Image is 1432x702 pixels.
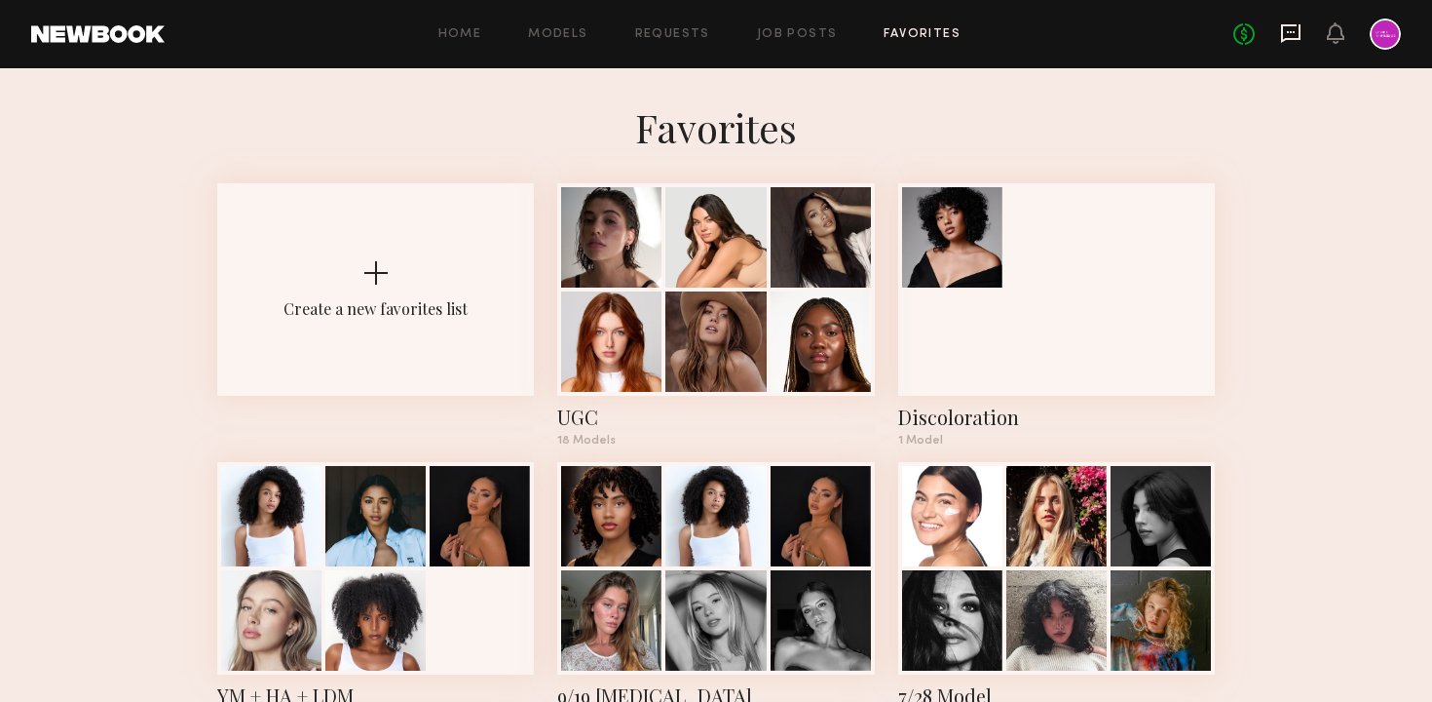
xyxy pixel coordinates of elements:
[557,435,874,447] div: 18 Models
[884,28,961,41] a: Favorites
[217,183,534,462] button: Create a new favorites list
[557,183,874,447] a: UGC18 Models
[528,28,587,41] a: Models
[898,404,1215,431] div: Discoloration
[557,404,874,431] div: UGC
[635,28,710,41] a: Requests
[898,183,1215,447] a: Discoloration1 Model
[283,298,468,319] div: Create a new favorites list
[438,28,482,41] a: Home
[757,28,838,41] a: Job Posts
[898,435,1215,447] div: 1 Model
